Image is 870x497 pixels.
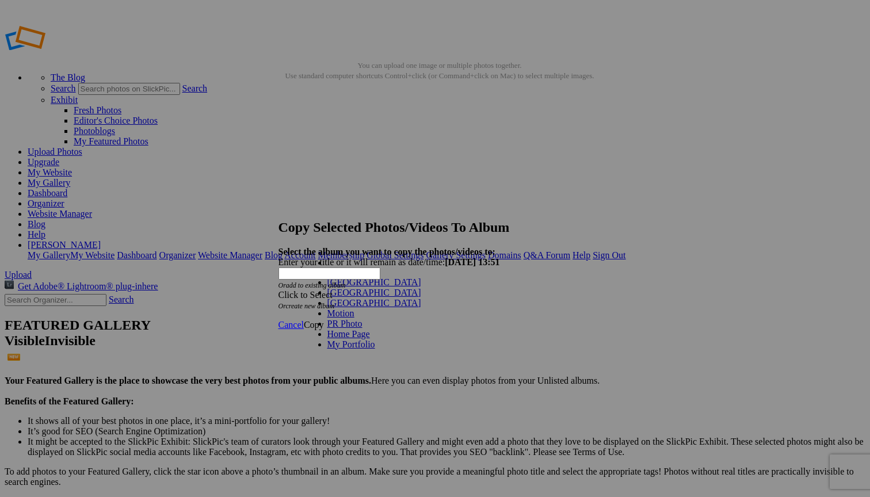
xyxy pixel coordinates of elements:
i: Or [278,302,335,310]
b: [DATE] 13:51 [445,257,499,267]
div: Enter your title or it will remain as date/time: [278,257,583,267]
strong: Select the album you want to copy the photos/videos to: [278,247,495,257]
span: Click to Select [278,290,333,300]
span: Copy [304,320,324,330]
h2: Copy Selected Photos/Videos To Album [278,220,583,235]
i: Or [278,281,346,289]
a: add to existing album [286,281,346,289]
a: Cancel [278,320,304,330]
a: create new album [285,302,334,310]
